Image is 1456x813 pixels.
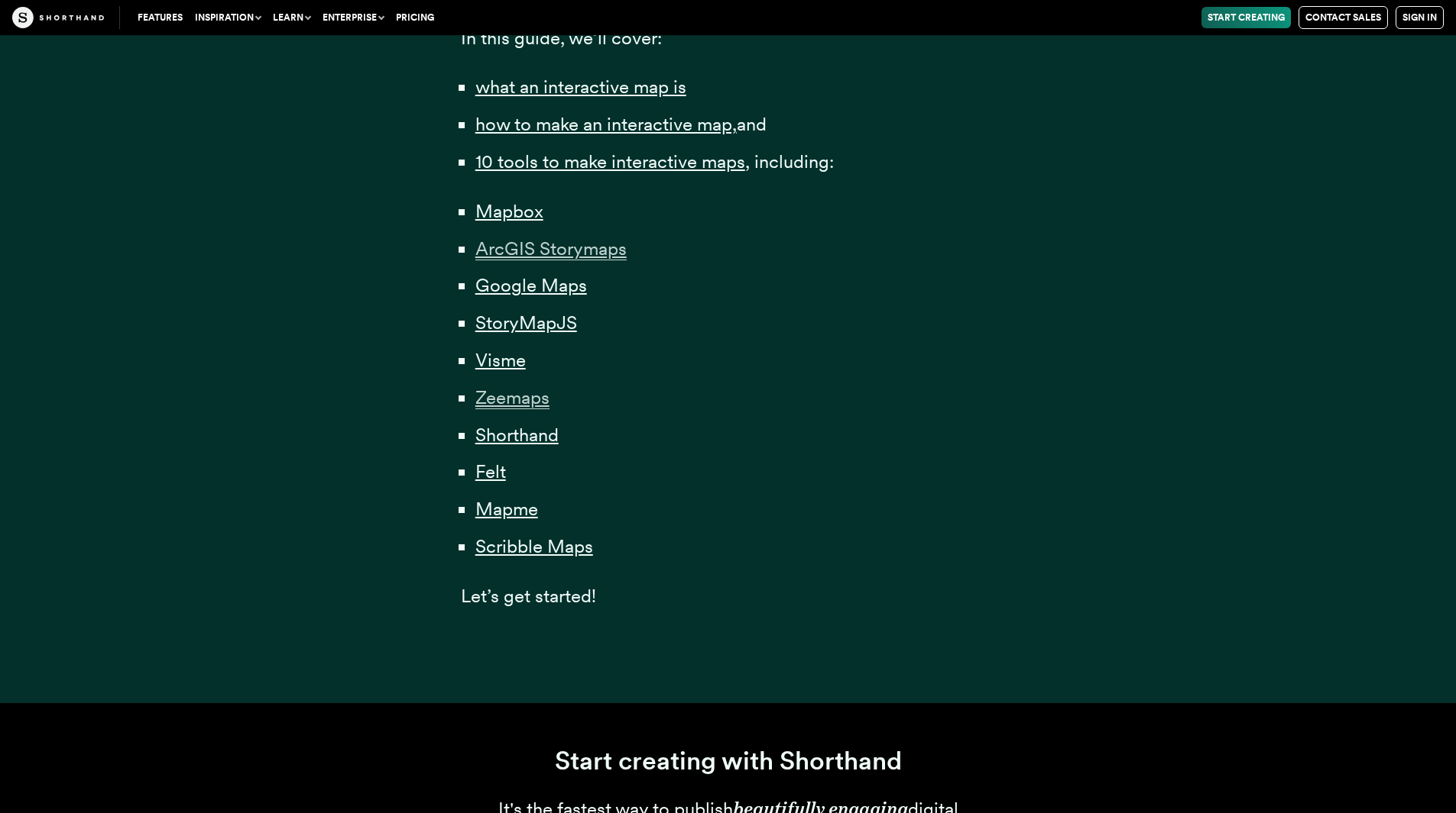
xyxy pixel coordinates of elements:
[475,535,593,557] a: Scribble Maps
[737,113,767,135] span: and
[475,386,550,408] a: Zeemaps
[475,200,543,222] a: Mapbox
[475,386,550,409] span: Zeemaps
[475,349,526,371] a: Visme
[1201,7,1291,28] a: Start Creating
[475,311,577,334] a: StoryMapJS
[555,745,902,776] span: Start creating with Shorthand
[1299,6,1388,29] a: Contact Sales
[189,7,267,28] button: Inspiration
[131,7,189,28] a: Features
[475,113,737,135] a: how to make an interactive map,
[475,274,587,296] a: Google Maps
[475,237,627,260] span: ArcGIS Storymaps
[390,7,440,28] a: Pricing
[475,237,627,260] a: ArcGIS Storymaps
[475,498,538,520] a: Mapme
[475,76,686,98] a: what an interactive map is
[12,7,104,28] img: The Craft
[316,7,390,28] button: Enterprise
[461,585,596,607] span: Let’s get started!
[475,150,745,173] a: 10 tools to make interactive maps
[1396,6,1444,29] a: Sign in
[475,424,559,446] a: Shorthand
[461,27,662,49] span: In this guide, we’ll cover:
[745,150,834,173] span: , including:
[267,7,316,28] button: Learn
[475,460,506,482] a: Felt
